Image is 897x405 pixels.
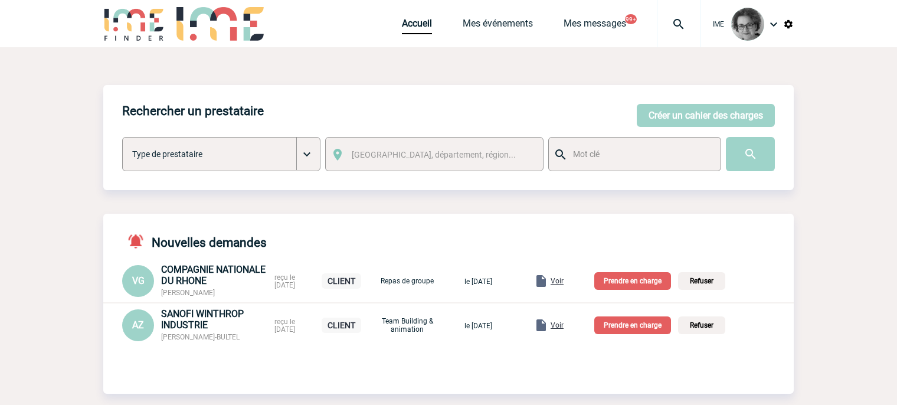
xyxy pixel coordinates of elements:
[564,18,626,34] a: Mes messages
[551,321,564,329] span: Voir
[534,274,548,288] img: folder.png
[726,137,775,171] input: Submit
[464,322,492,330] span: le [DATE]
[132,275,145,286] span: VG
[161,308,244,331] span: SANOFI WINTHROP INDUSTRIE
[594,272,671,290] p: Prendre en charge
[625,14,637,24] button: 99+
[570,146,710,162] input: Mot clé
[161,264,266,286] span: COMPAGNIE NATIONALE DU RHONE
[352,150,516,159] span: [GEOGRAPHIC_DATA], département, région...
[464,277,492,286] span: le [DATE]
[322,273,361,289] p: CLIENT
[506,275,566,286] a: Voir
[534,318,548,332] img: folder.png
[678,316,725,334] p: Refuser
[678,272,725,290] p: Refuser
[378,277,437,285] p: Repas de groupe
[103,7,165,41] img: IME-Finder
[122,233,267,250] h4: Nouvelles demandes
[463,18,533,34] a: Mes événements
[731,8,764,41] img: 101028-0.jpg
[712,20,724,28] span: IME
[402,18,432,34] a: Accueil
[132,319,144,331] span: AZ
[127,233,152,250] img: notifications-active-24-px-r.png
[322,318,361,333] p: CLIENT
[551,277,564,285] span: Voir
[122,104,264,118] h4: Rechercher un prestataire
[274,318,295,334] span: reçu le [DATE]
[378,317,437,334] p: Team Building & animation
[161,333,240,341] span: [PERSON_NAME]-BULTEL
[274,273,295,289] span: reçu le [DATE]
[161,289,215,297] span: [PERSON_NAME]
[594,316,671,334] p: Prendre en charge
[506,319,566,330] a: Voir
